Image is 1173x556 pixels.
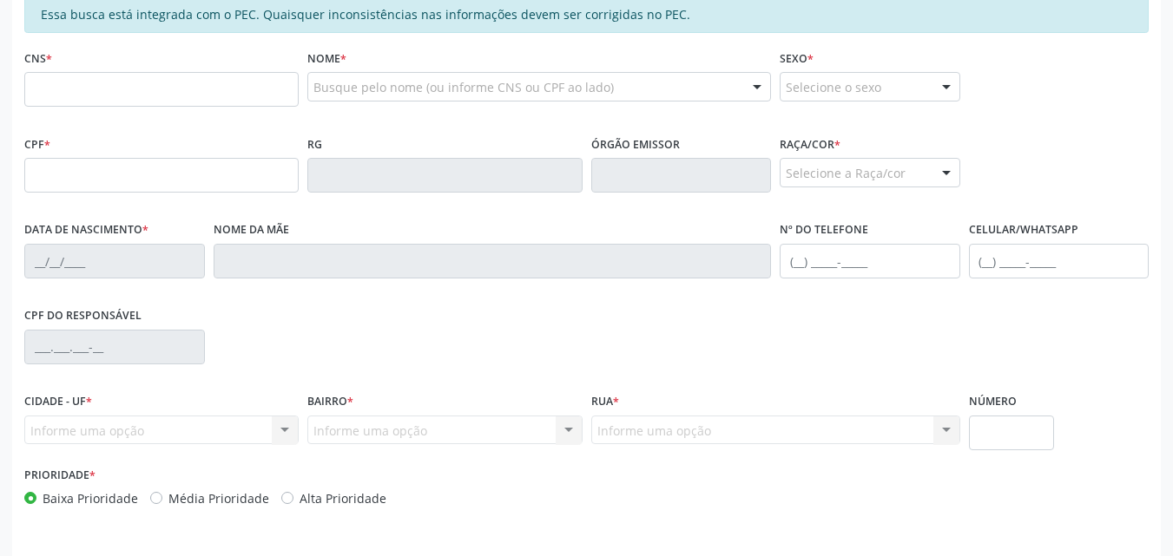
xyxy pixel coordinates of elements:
label: Nº do Telefone [780,217,868,244]
label: Número [969,389,1017,415]
label: Baixa Prioridade [43,489,138,507]
label: CPF [24,131,50,158]
label: Sexo [780,45,814,72]
input: (__) _____-_____ [780,244,960,278]
label: Nome da mãe [214,217,289,244]
label: Nome [307,45,346,72]
label: RG [307,131,322,158]
input: ___.___.___-__ [24,330,205,364]
label: Cidade - UF [24,389,92,415]
label: CPF do responsável [24,303,142,330]
span: Selecione a Raça/cor [786,164,906,182]
label: Órgão emissor [591,131,680,158]
input: (__) _____-_____ [969,244,1150,278]
label: CNS [24,45,52,72]
label: Data de nascimento [24,217,148,244]
label: Média Prioridade [168,489,269,507]
span: Busque pelo nome (ou informe CNS ou CPF ao lado) [313,78,614,96]
label: Alta Prioridade [300,489,386,507]
label: Rua [591,389,619,415]
label: Bairro [307,389,353,415]
label: Prioridade [24,462,96,489]
input: __/__/____ [24,244,205,278]
label: Raça/cor [780,131,840,158]
span: Selecione o sexo [786,78,881,96]
label: Celular/WhatsApp [969,217,1078,244]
